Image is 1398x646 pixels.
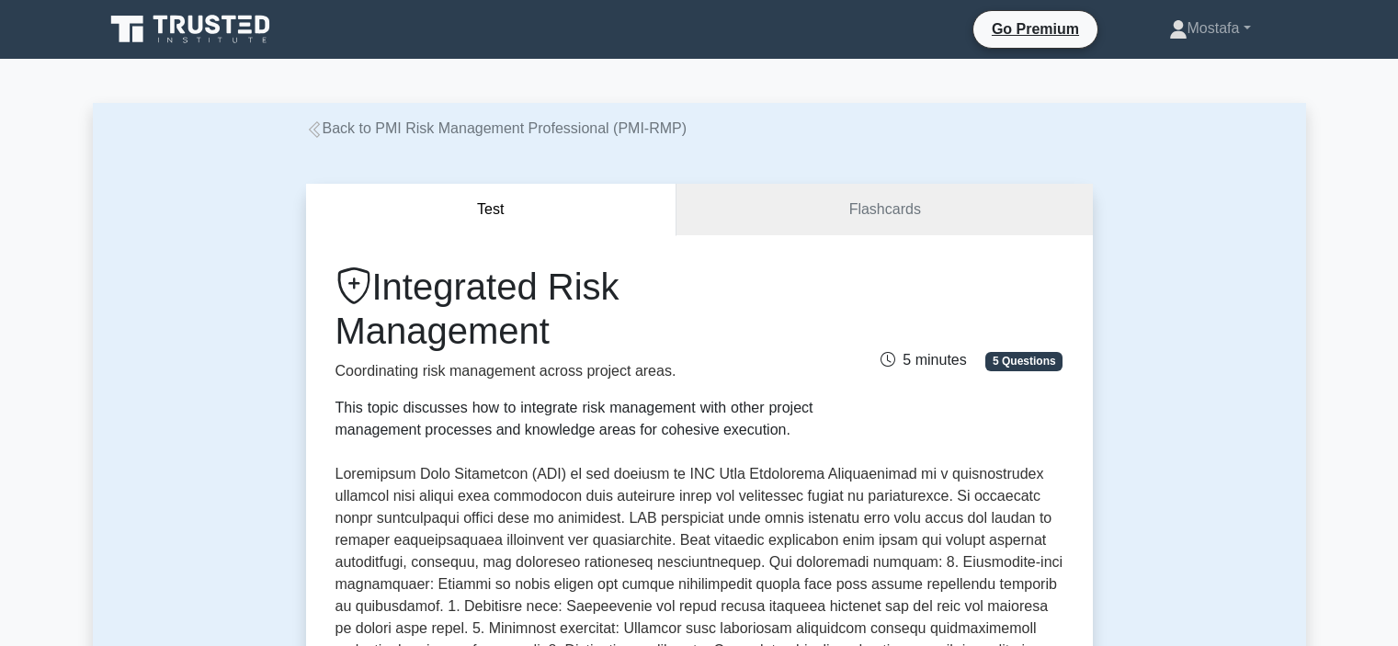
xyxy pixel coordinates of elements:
[306,120,688,136] a: Back to PMI Risk Management Professional (PMI-RMP)
[881,352,966,368] span: 5 minutes
[306,184,677,236] button: Test
[676,184,1092,236] a: Flashcards
[1125,10,1295,47] a: Mostafa
[335,397,813,441] div: This topic discusses how to integrate risk management with other project management processes and...
[981,17,1090,40] a: Go Premium
[335,360,813,382] p: Coordinating risk management across project areas.
[985,352,1063,370] span: 5 Questions
[335,265,813,353] h1: Integrated Risk Management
